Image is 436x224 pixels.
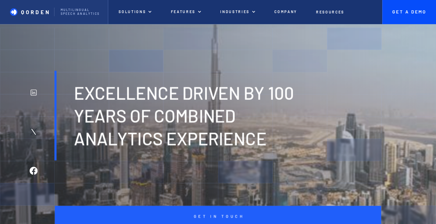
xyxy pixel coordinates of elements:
p: Solutions [119,10,146,14]
p: features [171,10,195,14]
img: Twitter [30,128,38,136]
p: Resources [316,10,344,14]
p: Multilingual Speech analytics [61,8,102,16]
p: Industries [220,10,250,14]
img: Facebook [30,167,38,175]
img: Linkedin [30,89,38,96]
p: Company [274,10,297,14]
p: Get A Demo [392,9,427,15]
p: Get in touch [192,214,244,219]
p: QORDEN [21,9,50,15]
h1: Excellence driven by 100 years of combined analytics experience [74,82,325,150]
